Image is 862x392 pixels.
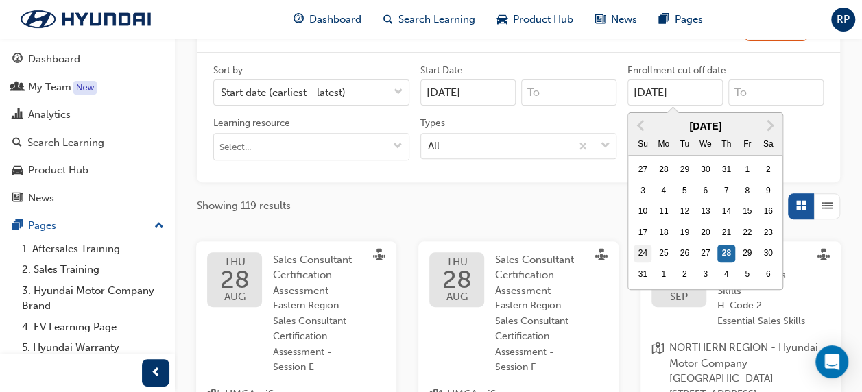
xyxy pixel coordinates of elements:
div: Choose Friday, August 15th, 2025 [739,203,756,221]
span: Eastern Region Sales Consultant Certification Assessment - Session F [495,298,586,376]
div: All [428,138,440,154]
div: Choose Monday, July 28th, 2025 [655,161,673,179]
a: pages-iconPages [648,5,714,34]
button: Pages [5,213,169,238]
span: Product Hub [513,12,573,27]
span: 28 [220,267,250,292]
button: toggle menu [387,134,409,160]
span: 28 [442,267,471,292]
span: Grid [796,198,806,214]
div: Choose Wednesday, August 6th, 2025 [697,182,715,200]
a: THU28AUGSales Consultant Certification AssessmentEastern Region Sales Consultant Certification As... [429,252,608,376]
div: Analytics [28,107,71,123]
a: THU28AUGSales Consultant Certification AssessmentEastern Region Sales Consultant Certification As... [207,252,385,376]
span: chart-icon [12,109,23,121]
div: Choose Wednesday, July 30th, 2025 [697,161,715,179]
div: Choose Monday, September 1st, 2025 [655,266,673,284]
div: Choose Friday, August 22nd, 2025 [739,224,756,242]
div: Choose Thursday, September 4th, 2025 [717,266,735,284]
span: car-icon [497,11,507,28]
span: RP [837,12,850,27]
span: Showing 119 results [197,198,291,214]
span: Eastern Region Sales Consultant Certification Assessment -Session E [273,298,363,376]
div: Choose Saturday, August 23rd, 2025 [759,224,777,242]
button: DashboardMy TeamAnalyticsSearch LearningProduct HubNews [5,44,169,213]
div: Types [420,117,445,130]
span: Pages [675,12,703,27]
div: Choose Wednesday, August 13th, 2025 [697,203,715,221]
a: My Team [5,75,169,100]
a: 1. Aftersales Training [16,238,169,260]
div: Th [717,136,735,154]
div: Choose Wednesday, August 27th, 2025 [697,245,715,262]
div: Choose Saturday, August 9th, 2025 [759,182,777,200]
div: Learning resource [213,117,290,130]
div: Choose Monday, August 11th, 2025 [655,203,673,221]
img: Trak [7,5,165,34]
div: Choose Saturday, August 2nd, 2025 [759,161,777,179]
div: Choose Wednesday, September 3rd, 2025 [697,266,715,284]
div: Choose Tuesday, July 29th, 2025 [675,161,693,179]
div: Pages [28,218,56,234]
span: down-icon [394,84,403,101]
span: up-icon [154,217,164,235]
a: Analytics [5,102,169,127]
div: Open Intercom Messenger [815,345,848,378]
div: Choose Saturday, September 6th, 2025 [759,266,777,284]
span: news-icon [12,193,23,205]
span: Dashboard [309,12,361,27]
div: Choose Sunday, August 3rd, 2025 [634,182,651,200]
span: search-icon [12,137,22,149]
span: AUG [442,292,471,302]
div: Enrollment cut off date [627,64,726,77]
input: To [728,79,824,106]
span: NORTHERN REGION - Hyundai Motor Company [GEOGRAPHIC_DATA] [669,340,830,387]
div: Choose Friday, August 29th, 2025 [739,245,756,262]
a: news-iconNews [584,5,648,34]
a: guage-iconDashboard [283,5,372,34]
div: Choose Sunday, August 24th, 2025 [634,245,651,262]
div: Start Date [420,64,463,77]
span: prev-icon [151,365,161,382]
div: Choose Friday, September 5th, 2025 [739,266,756,284]
span: guage-icon [294,11,304,28]
div: Choose Thursday, August 7th, 2025 [717,182,735,200]
span: List [822,198,833,214]
span: sessionType_FACE_TO_FACE-icon [373,249,385,264]
div: Su [634,136,651,154]
button: RP [831,8,855,32]
a: Dashboard [5,47,169,72]
div: Choose Monday, August 4th, 2025 [655,182,673,200]
div: Choose Thursday, August 21st, 2025 [717,224,735,242]
input: Enrollment cut off datePrevious MonthNext Month[DATE]SuMoTuWeThFrSamonth 2025-08 [627,79,723,106]
span: Search Learning [398,12,475,27]
a: 3. Hyundai Motor Company Brand [16,280,169,317]
div: month 2025-08 [632,160,778,285]
div: Choose Friday, August 8th, 2025 [739,182,756,200]
div: Choose Monday, August 18th, 2025 [655,224,673,242]
div: Choose Tuesday, August 19th, 2025 [675,224,693,242]
input: To [521,79,616,106]
div: We [697,136,715,154]
div: Mo [655,136,673,154]
span: down-icon [393,141,403,153]
span: AUG [220,292,250,302]
div: Choose Tuesday, August 5th, 2025 [675,182,693,200]
div: Tu [675,136,693,154]
a: search-iconSearch Learning [372,5,486,34]
div: Choose Saturday, August 16th, 2025 [759,203,777,221]
div: Choose Friday, August 1st, 2025 [739,161,756,179]
div: Choose Monday, August 25th, 2025 [655,245,673,262]
button: Next Month [759,114,781,136]
span: search-icon [383,11,393,28]
span: car-icon [12,164,23,177]
div: Choose Thursday, July 31st, 2025 [717,161,735,179]
div: Start date (earliest - latest) [221,85,346,101]
span: pages-icon [12,220,23,232]
span: sessionType_FACE_TO_FACE-icon [817,249,830,264]
div: [DATE] [628,119,782,134]
a: car-iconProduct Hub [486,5,584,34]
div: Fr [739,136,756,154]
